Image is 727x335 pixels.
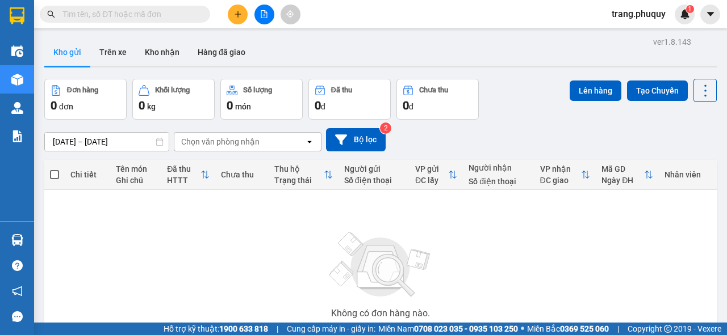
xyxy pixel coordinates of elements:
[617,323,619,335] span: |
[601,176,644,185] div: Ngày ĐH
[136,39,189,66] button: Kho nhận
[164,323,268,335] span: Hỗ trợ kỹ thuật:
[287,323,375,335] span: Cung cấp máy in - giấy in:
[601,164,644,173] div: Mã GD
[414,324,518,333] strong: 0708 023 035 - 0935 103 250
[680,9,690,19] img: icon-new-feature
[686,5,694,13] sup: 1
[415,164,448,173] div: VP gửi
[235,102,251,111] span: món
[540,176,582,185] div: ĐC giao
[161,160,215,190] th: Toggle SortBy
[540,164,582,173] div: VP nhận
[70,170,105,179] div: Chi tiết
[234,10,242,18] span: plus
[12,260,23,271] span: question-circle
[221,170,263,179] div: Chưa thu
[344,164,404,173] div: Người gửi
[344,176,404,185] div: Số điện thoại
[45,133,169,151] input: Select a date range.
[378,323,518,335] span: Miền Nam
[281,5,300,24] button: aim
[90,39,136,66] button: Trên xe
[12,311,23,322] span: message
[274,176,324,185] div: Trạng thái
[11,74,23,86] img: warehouse-icon
[627,80,688,101] button: Tạo Chuyến
[326,128,386,151] button: Bộ lọc
[189,39,254,66] button: Hàng đã giao
[308,79,391,120] button: Đã thu0đ
[570,80,621,101] button: Lên hàng
[603,7,675,21] span: trang.phuquy
[228,5,248,24] button: plus
[331,309,430,318] div: Không có đơn hàng nào.
[560,324,609,333] strong: 0369 525 060
[688,5,692,13] span: 1
[286,10,294,18] span: aim
[59,102,73,111] span: đơn
[132,79,215,120] button: Khối lượng0kg
[167,164,200,173] div: Đã thu
[47,10,55,18] span: search
[321,102,325,111] span: đ
[139,99,145,112] span: 0
[167,176,200,185] div: HTTT
[469,163,528,172] div: Người nhận
[664,325,672,333] span: copyright
[219,324,268,333] strong: 1900 633 818
[521,326,524,331] span: ⚪️
[67,86,98,94] div: Đơn hàng
[11,102,23,114] img: warehouse-icon
[254,5,274,24] button: file-add
[415,176,448,185] div: ĐC lấy
[11,234,23,246] img: warehouse-icon
[305,137,314,146] svg: open
[331,86,352,94] div: Đã thu
[147,102,156,111] span: kg
[51,99,57,112] span: 0
[44,79,127,120] button: Đơn hàng0đơn
[315,99,321,112] span: 0
[44,39,90,66] button: Kho gửi
[380,122,391,134] sup: 2
[10,7,24,24] img: logo-vxr
[11,130,23,142] img: solution-icon
[324,225,437,304] img: svg+xml;base64,PHN2ZyBjbGFzcz0ibGlzdC1wbHVnX19zdmciIHhtbG5zPSJodHRwOi8vd3d3LnczLm9yZy8yMDAwL3N2Zy...
[181,136,260,147] div: Chọn văn phòng nhận
[243,86,272,94] div: Số lượng
[419,86,448,94] div: Chưa thu
[260,10,268,18] span: file-add
[534,160,596,190] th: Toggle SortBy
[653,36,691,48] div: ver 1.8.143
[314,323,448,332] div: Bạn thử điều chỉnh lại bộ lọc nhé!
[277,323,278,335] span: |
[665,170,711,179] div: Nhân viên
[227,99,233,112] span: 0
[527,323,609,335] span: Miền Bắc
[403,99,409,112] span: 0
[116,176,156,185] div: Ghi chú
[409,102,413,111] span: đ
[12,286,23,296] span: notification
[396,79,479,120] button: Chưa thu0đ
[11,45,23,57] img: warehouse-icon
[220,79,303,120] button: Số lượng0món
[155,86,190,94] div: Khối lượng
[410,160,463,190] th: Toggle SortBy
[274,164,324,173] div: Thu hộ
[269,160,339,190] th: Toggle SortBy
[700,5,720,24] button: caret-down
[62,8,197,20] input: Tìm tên, số ĐT hoặc mã đơn
[469,177,528,186] div: Số điện thoại
[596,160,659,190] th: Toggle SortBy
[116,164,156,173] div: Tên món
[705,9,716,19] span: caret-down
